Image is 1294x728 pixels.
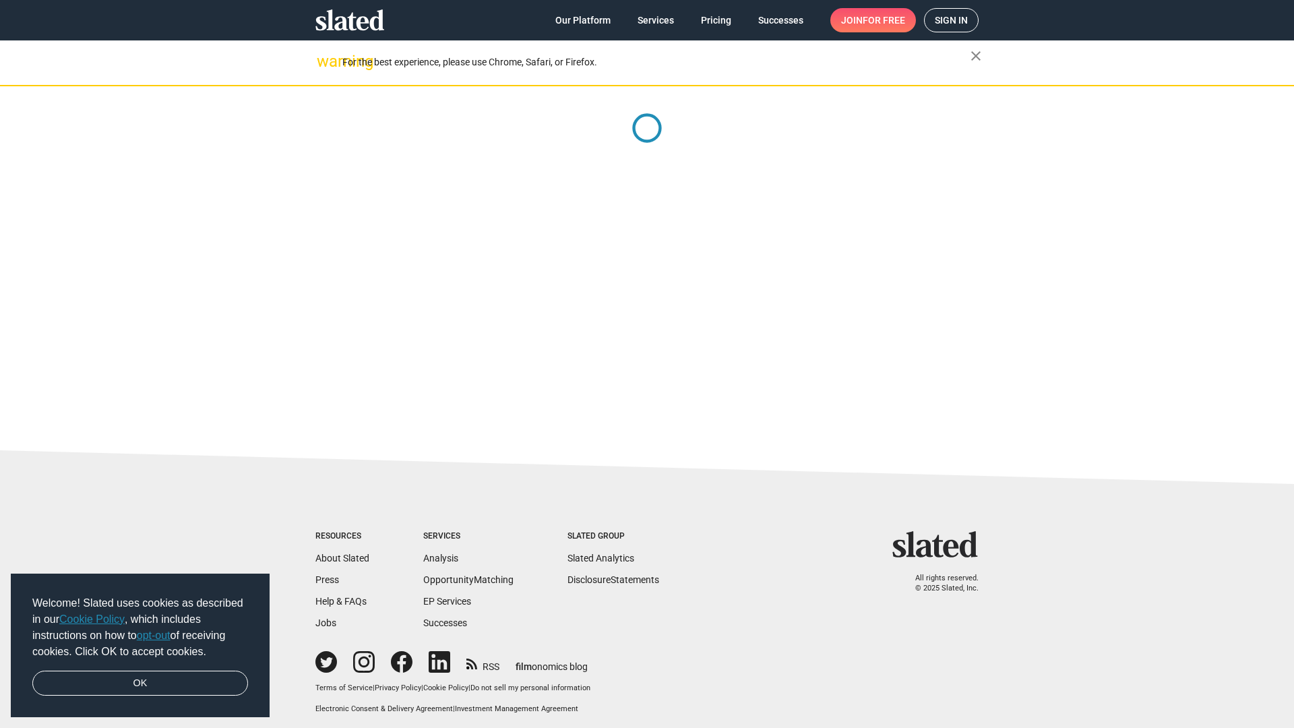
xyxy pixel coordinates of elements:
[901,574,979,593] p: All rights reserved. © 2025 Slated, Inc.
[545,8,621,32] a: Our Platform
[373,684,375,692] span: |
[863,8,905,32] span: for free
[567,553,634,564] a: Slated Analytics
[421,684,423,692] span: |
[317,53,333,69] mat-icon: warning
[567,574,659,585] a: DisclosureStatements
[315,553,369,564] a: About Slated
[516,661,532,672] span: film
[466,653,499,673] a: RSS
[567,531,659,542] div: Slated Group
[841,8,905,32] span: Join
[315,704,453,713] a: Electronic Consent & Delivery Agreement
[423,684,468,692] a: Cookie Policy
[315,531,369,542] div: Resources
[342,53,970,71] div: For the best experience, please use Chrome, Safari, or Firefox.
[315,617,336,628] a: Jobs
[137,630,171,641] a: opt-out
[747,8,814,32] a: Successes
[935,9,968,32] span: Sign in
[453,704,455,713] span: |
[423,596,471,607] a: EP Services
[701,8,731,32] span: Pricing
[59,613,125,625] a: Cookie Policy
[627,8,685,32] a: Services
[516,650,588,673] a: filmonomics blog
[830,8,916,32] a: Joinfor free
[690,8,742,32] a: Pricing
[555,8,611,32] span: Our Platform
[758,8,803,32] span: Successes
[32,671,248,696] a: dismiss cookie message
[423,617,467,628] a: Successes
[924,8,979,32] a: Sign in
[423,553,458,564] a: Analysis
[470,684,590,694] button: Do not sell my personal information
[468,684,470,692] span: |
[968,48,984,64] mat-icon: close
[455,704,578,713] a: Investment Management Agreement
[638,8,674,32] span: Services
[32,595,248,660] span: Welcome! Slated uses cookies as described in our , which includes instructions on how to of recei...
[315,574,339,585] a: Press
[423,574,514,585] a: OpportunityMatching
[11,574,270,718] div: cookieconsent
[375,684,421,692] a: Privacy Policy
[423,531,514,542] div: Services
[315,596,367,607] a: Help & FAQs
[315,684,373,692] a: Terms of Service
